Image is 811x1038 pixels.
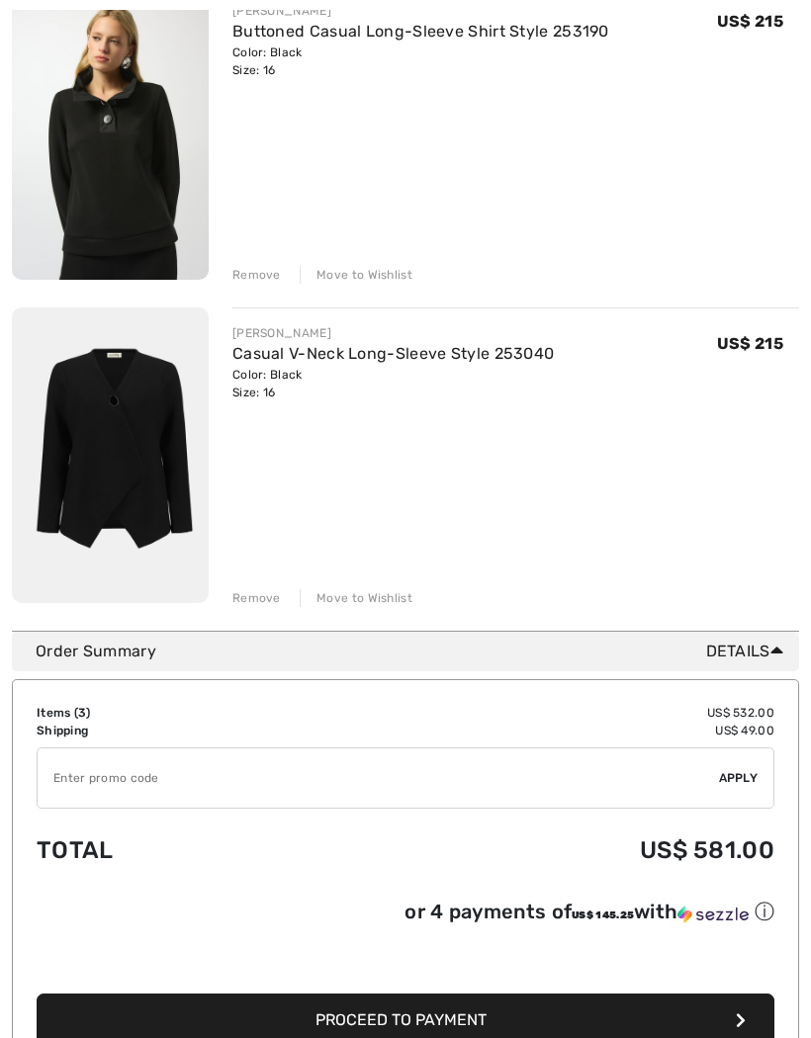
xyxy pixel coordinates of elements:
[37,704,305,722] td: Items ( )
[300,266,412,284] div: Move to Wishlist
[405,899,774,925] div: or 4 payments of with
[305,722,774,739] td: US$ 49.00
[305,704,774,722] td: US$ 532.00
[719,769,759,787] span: Apply
[677,906,749,923] img: Sezzle
[12,307,209,603] img: Casual V-Neck Long-Sleeve Style 253040
[37,722,305,739] td: Shipping
[232,43,609,79] div: Color: Black Size: 16
[232,22,609,41] a: Buttoned Casual Long-Sleeve Shirt Style 253190
[315,1010,487,1029] span: Proceed to Payment
[37,932,774,987] iframe: PayPal-paypal
[37,817,305,884] td: Total
[38,748,719,808] input: Promo code
[232,2,609,20] div: [PERSON_NAME]
[232,324,554,342] div: [PERSON_NAME]
[78,706,86,720] span: 3
[232,589,281,607] div: Remove
[572,909,634,921] span: US$ 145.25
[36,640,791,663] div: Order Summary
[305,817,774,884] td: US$ 581.00
[717,12,783,31] span: US$ 215
[717,334,783,353] span: US$ 215
[232,366,554,401] div: Color: Black Size: 16
[300,589,412,607] div: Move to Wishlist
[232,344,554,363] a: Casual V-Neck Long-Sleeve Style 253040
[232,266,281,284] div: Remove
[706,640,791,663] span: Details
[37,899,774,932] div: or 4 payments ofUS$ 145.25withSezzle Click to learn more about Sezzle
